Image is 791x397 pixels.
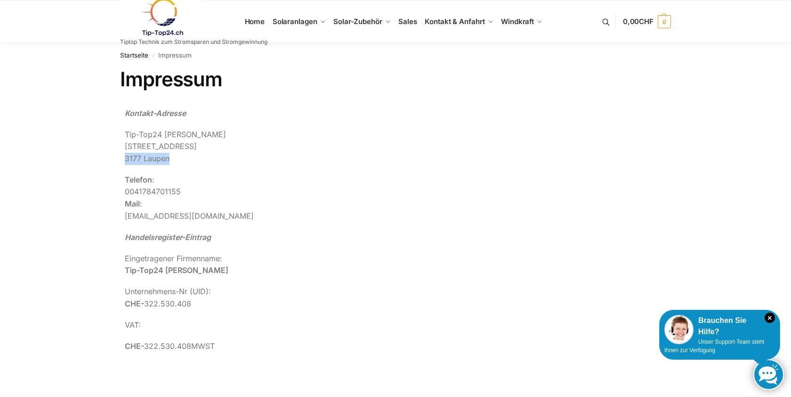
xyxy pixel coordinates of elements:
strong: Telefon [125,175,152,184]
em: Kontakt-Adresse [125,108,186,118]
strong: CHE- [125,299,144,308]
p: Tip-Top24 [PERSON_NAME] [STREET_ADDRESS] 3177 Laupen [125,129,666,165]
a: 0,00CHF 0 [623,8,671,36]
strong: Tip-Top24 [PERSON_NAME] [125,265,228,275]
p: Unternehmens-Nr (UID): 322.530.408 [125,286,666,310]
p: 322.530.408MWST [125,340,666,353]
span: / [148,52,158,59]
span: Unser Support-Team steht Ihnen zur Verfügung [664,339,764,354]
div: Brauchen Sie Hilfe? [664,315,775,338]
i: Schließen [765,313,775,323]
h1: Impressum [120,67,671,91]
img: Customer service [664,315,694,344]
p: 0041784701155 : [EMAIL_ADDRESS][DOMAIN_NAME] [125,174,666,222]
p: VAT: [125,319,666,331]
a: Windkraft [497,0,547,43]
p: Eingetragener Firmenname: [125,253,666,277]
span: 0,00 [623,17,654,26]
a: Kontakt & Anfahrt [421,0,497,43]
p: Tiptop Technik zum Stromsparen und Stromgewinnung [120,39,267,45]
em: Handelsregister-Eintrag [125,232,211,242]
span: Solaranlagen [273,17,317,26]
a: Startseite [120,51,148,59]
span: Sales [398,17,417,26]
strong: CHE- [125,341,144,351]
nav: Breadcrumb [120,43,671,67]
a: Sales [395,0,421,43]
strong: Mail [125,199,140,208]
span: Kontakt & Anfahrt [425,17,484,26]
span: Solar-Zubehör [333,17,382,26]
a: Solar-Zubehör [330,0,395,43]
span: : [152,175,154,184]
span: 0 [658,15,671,28]
a: Solaranlagen [268,0,329,43]
span: Windkraft [501,17,534,26]
span: CHF [639,17,654,26]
